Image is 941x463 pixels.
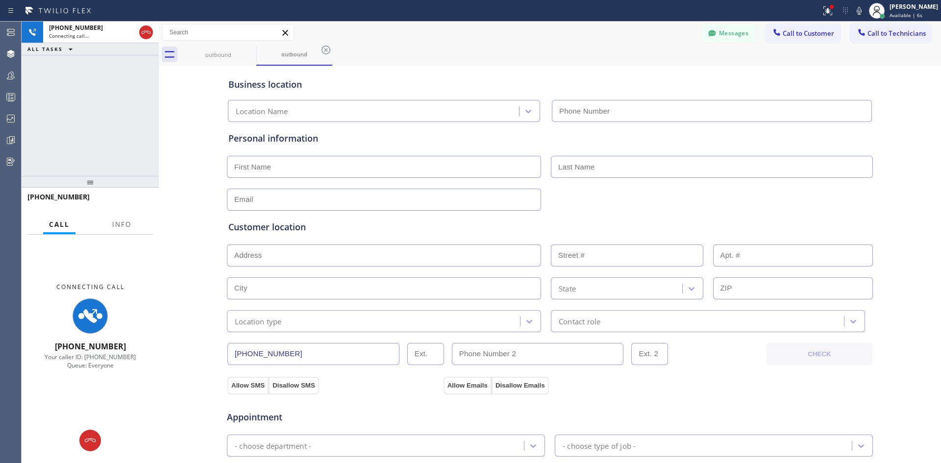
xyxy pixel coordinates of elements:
button: Allow Emails [444,377,492,394]
input: Apt. # [713,244,873,267]
div: Location Name [236,106,288,117]
button: Call [43,215,75,234]
button: Hang up [79,430,101,451]
button: Info [106,215,137,234]
input: Street # [551,244,703,267]
span: [PHONE_NUMBER] [49,24,103,32]
div: Personal information [228,132,871,145]
button: Disallow SMS [269,377,319,394]
input: Phone Number 2 [452,343,624,365]
button: Allow SMS [227,377,269,394]
input: Ext. [407,343,444,365]
button: Messages [702,24,756,43]
div: Location type [235,316,282,327]
input: Phone Number [227,343,399,365]
span: Call to Customer [783,29,834,38]
div: Business location [228,78,871,91]
div: outbound [181,51,255,58]
button: Call to Technicians [850,24,931,43]
button: Call to Customer [766,24,841,43]
span: ALL TASKS [27,46,63,52]
input: Search [162,24,294,40]
span: [PHONE_NUMBER] [27,192,90,201]
span: [PHONE_NUMBER] [55,341,126,352]
button: Hang up [139,25,153,39]
div: - choose type of job - [563,440,636,451]
span: Appointment [227,411,441,424]
div: Customer location [228,220,871,234]
input: Address [227,244,541,267]
div: [PERSON_NAME] [890,2,938,11]
button: Disallow Emails [492,377,549,394]
button: ALL TASKS [22,43,82,55]
span: Connecting Call [56,283,124,291]
input: First Name [227,156,541,178]
input: ZIP [713,277,873,299]
span: Call to Technicians [867,29,926,38]
button: CHECK [767,343,872,366]
button: Mute [852,4,866,18]
div: outbound [257,50,331,58]
input: Phone Number [552,100,872,122]
div: - choose department - [235,440,311,451]
input: Email [227,189,541,211]
input: City [227,277,541,299]
input: Last Name [551,156,873,178]
span: Your caller ID: [PHONE_NUMBER] Queue: Everyone [45,353,136,369]
span: Info [112,220,131,229]
div: State [559,283,576,294]
div: Contact role [559,316,600,327]
span: Connecting call… [49,32,89,39]
span: Available | 6s [890,12,922,19]
input: Ext. 2 [631,343,668,365]
span: Call [49,220,70,229]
